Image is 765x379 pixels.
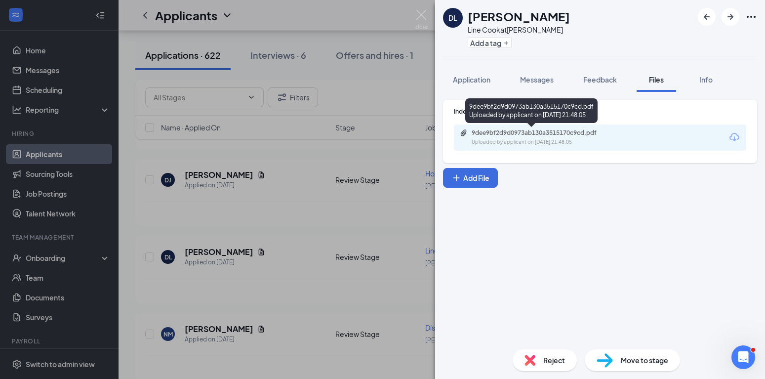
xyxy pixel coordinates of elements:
[701,11,713,23] svg: ArrowLeftNew
[453,75,490,84] span: Application
[472,129,610,137] div: 9dee9bf2d9d0973ab130a3515170c9cd.pdf
[621,355,668,366] span: Move to stage
[454,107,746,116] div: Indeed Resume
[699,75,713,84] span: Info
[460,129,468,137] svg: Paperclip
[448,13,457,23] div: DL
[472,138,620,146] div: Uploaded by applicant on [DATE] 21:48:05
[468,38,512,48] button: PlusAdd a tag
[728,131,740,143] svg: Download
[583,75,617,84] span: Feedback
[468,25,570,35] div: Line Cook at [PERSON_NAME]
[745,11,757,23] svg: Ellipses
[722,8,739,26] button: ArrowRight
[465,98,598,123] div: 9dee9bf2d9d0973ab130a3515170c9cd.pdf Uploaded by applicant on [DATE] 21:48:05
[698,8,716,26] button: ArrowLeftNew
[451,173,461,183] svg: Plus
[460,129,620,146] a: Paperclip9dee9bf2d9d0973ab130a3515170c9cd.pdfUploaded by applicant on [DATE] 21:48:05
[468,8,570,25] h1: [PERSON_NAME]
[503,40,509,46] svg: Plus
[543,355,565,366] span: Reject
[443,168,498,188] button: Add FilePlus
[725,11,736,23] svg: ArrowRight
[731,345,755,369] iframe: Intercom live chat
[520,75,554,84] span: Messages
[649,75,664,84] span: Files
